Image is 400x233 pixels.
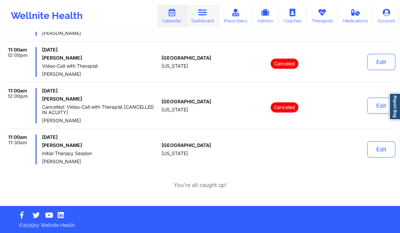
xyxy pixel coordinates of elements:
[162,107,188,112] span: [US_STATE]
[7,52,28,58] span: 12:00pm
[42,159,159,164] span: [PERSON_NAME]
[271,59,298,69] p: Canceled
[42,134,159,140] span: [DATE]
[42,88,159,93] span: [DATE]
[42,71,159,77] span: [PERSON_NAME]
[367,98,395,114] button: Edit
[42,55,159,61] h6: [PERSON_NAME]
[162,63,188,69] span: [US_STATE]
[271,102,298,112] p: Canceled
[162,143,211,148] span: [GEOGRAPHIC_DATA]
[174,181,227,189] p: You're all caught up!
[373,5,400,27] a: Account
[42,30,159,36] span: [PERSON_NAME]
[162,99,211,104] span: [GEOGRAPHIC_DATA]
[42,151,159,156] span: Initial Therapy Session
[157,5,186,27] a: Calendar
[42,118,159,123] span: [PERSON_NAME]
[307,5,338,27] a: Therapists
[389,93,400,120] a: Report Bug
[42,96,159,102] h6: [PERSON_NAME]
[8,88,27,93] span: 11:00am
[367,54,395,70] button: Edit
[219,5,252,27] a: Prescribers
[42,63,159,69] span: Video-Call with Therapist
[186,5,219,27] a: Dashboard
[162,151,188,156] span: [US_STATE]
[162,55,211,61] span: [GEOGRAPHIC_DATA]
[8,47,27,52] span: 11:00am
[42,47,159,52] span: [DATE]
[338,5,373,27] a: Medications
[278,5,307,27] a: Coaches
[8,140,27,145] span: 11:30am
[367,141,395,157] button: Edit
[42,143,159,148] h6: [PERSON_NAME]
[14,217,386,229] p: © 2025 by Wellnite Health
[8,134,27,140] span: 11:00am
[7,93,28,99] span: 12:00pm
[42,104,159,115] span: Cancelled: Video-Call with Therapist [CANCELLED IN ACUITY]
[252,5,278,27] a: Admins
